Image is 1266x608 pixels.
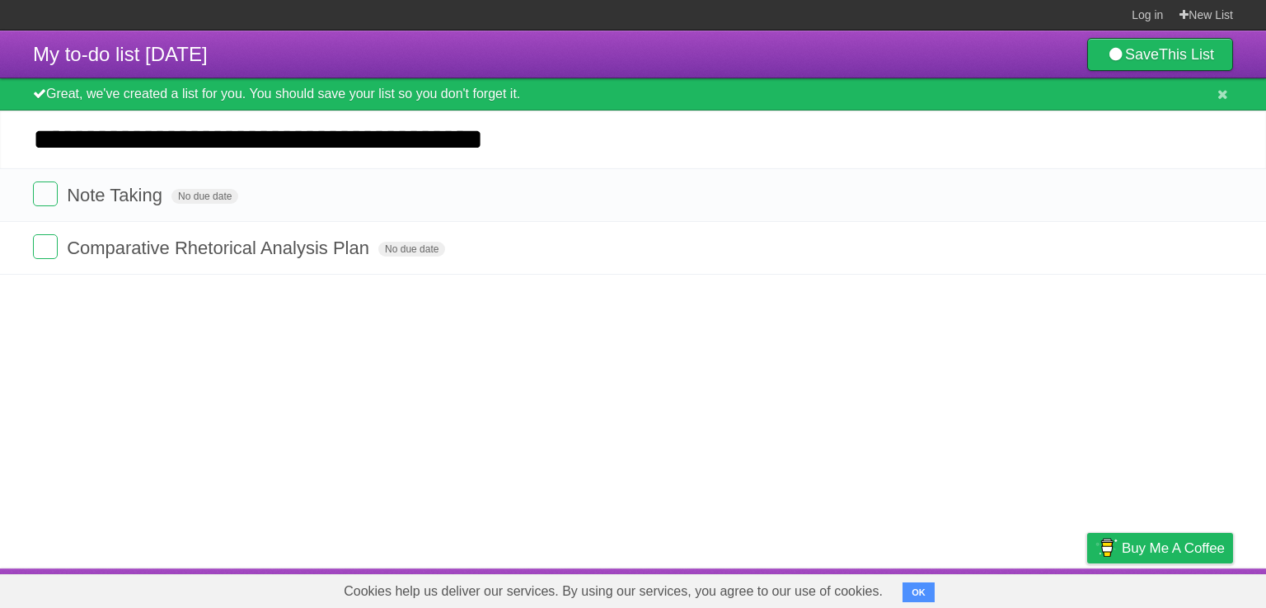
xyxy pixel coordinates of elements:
span: Comparative Rhetorical Analysis Plan [67,238,373,258]
label: Done [33,181,58,206]
span: No due date [171,189,238,204]
a: Developers [922,573,989,604]
img: Buy me a coffee [1095,534,1118,562]
span: Cookies help us deliver our services. By using our services, you agree to our use of cookies. [327,575,899,608]
a: Suggest a feature [1129,573,1233,604]
span: My to-do list [DATE] [33,43,208,65]
a: Terms [1010,573,1046,604]
label: Done [33,234,58,259]
span: No due date [378,242,445,257]
span: Buy me a coffee [1122,534,1225,563]
a: SaveThis List [1087,38,1233,71]
button: OK [903,582,935,602]
a: About [868,573,903,604]
span: Note Taking [67,185,166,205]
a: Privacy [1066,573,1109,604]
b: This List [1159,46,1214,63]
a: Buy me a coffee [1087,533,1233,563]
